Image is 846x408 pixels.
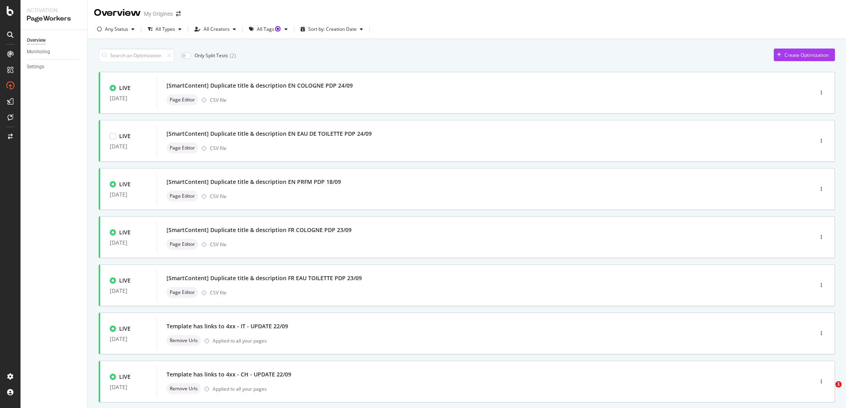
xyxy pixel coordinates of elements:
[274,25,281,32] div: Tooltip anchor
[167,82,353,90] div: [SmartContent] Duplicate title & description EN COLOGNE PDP 24/09
[170,97,195,102] span: Page Editor
[27,63,82,71] a: Settings
[99,49,174,62] input: Search an Optimization
[155,27,175,32] div: All Types
[210,193,226,200] div: CSV file
[210,289,226,296] div: CSV file
[105,27,128,32] div: Any Status
[119,84,131,92] div: LIVE
[119,228,131,236] div: LIVE
[167,274,362,282] div: [SmartContent] Duplicate title & description FR EAU TOILETTE PDP 23/09
[27,48,50,56] div: Monitoring
[167,142,198,153] div: neutral label
[167,94,198,105] div: neutral label
[213,386,267,392] div: Applied to all your pages
[119,180,131,188] div: LIVE
[167,178,341,186] div: [SmartContent] Duplicate title & description EN PRFM PDP 18/09
[167,335,201,346] div: neutral label
[110,384,147,390] div: [DATE]
[27,48,82,56] a: Monitoring
[170,194,195,198] span: Page Editor
[230,52,236,60] div: ( 2 )
[170,338,198,343] span: Remove Urls
[119,277,131,284] div: LIVE
[774,49,835,61] button: Create Optimization
[195,52,228,59] div: Only Split Tests
[27,63,44,71] div: Settings
[27,36,82,45] a: Overview
[167,371,291,378] div: Template has links to 4xx - CH - UPDATE 22/09
[144,23,185,36] button: All Types
[110,191,147,198] div: [DATE]
[110,143,147,150] div: [DATE]
[110,288,147,294] div: [DATE]
[167,191,198,202] div: neutral label
[167,130,372,138] div: [SmartContent] Duplicate title & description EN EAU DE TOILETTE PDP 24/09
[94,23,138,36] button: Any Status
[167,322,288,330] div: Template has links to 4xx - IT - UPDATE 22/09
[170,386,198,391] span: Remove Urls
[144,10,173,18] div: My Origines
[94,6,141,20] div: Overview
[110,95,147,101] div: [DATE]
[167,287,198,298] div: neutral label
[119,373,131,381] div: LIVE
[27,6,81,14] div: Activation
[210,145,226,152] div: CSV file
[110,336,147,342] div: [DATE]
[119,325,131,333] div: LIVE
[170,290,195,295] span: Page Editor
[257,27,281,32] div: All Tags
[213,337,267,344] div: Applied to all your pages
[170,242,195,247] span: Page Editor
[210,97,226,103] div: CSV file
[246,23,291,36] button: All TagsTooltip anchor
[819,381,838,400] iframe: Intercom live chat
[119,132,131,140] div: LIVE
[110,240,147,246] div: [DATE]
[204,27,230,32] div: All Creators
[784,52,829,58] div: Create Optimization
[835,381,842,387] span: 1
[176,11,181,17] div: arrow-right-arrow-left
[191,23,239,36] button: All Creators
[27,36,46,45] div: Overview
[308,27,357,32] div: Sort by: Creation Date
[167,383,201,394] div: neutral label
[170,146,195,150] span: Page Editor
[298,23,366,36] button: Sort by: Creation Date
[167,226,352,234] div: [SmartContent] Duplicate title & description FR COLOGNE PDP 23/09
[27,14,81,23] div: PageWorkers
[167,239,198,250] div: neutral label
[210,241,226,248] div: CSV file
